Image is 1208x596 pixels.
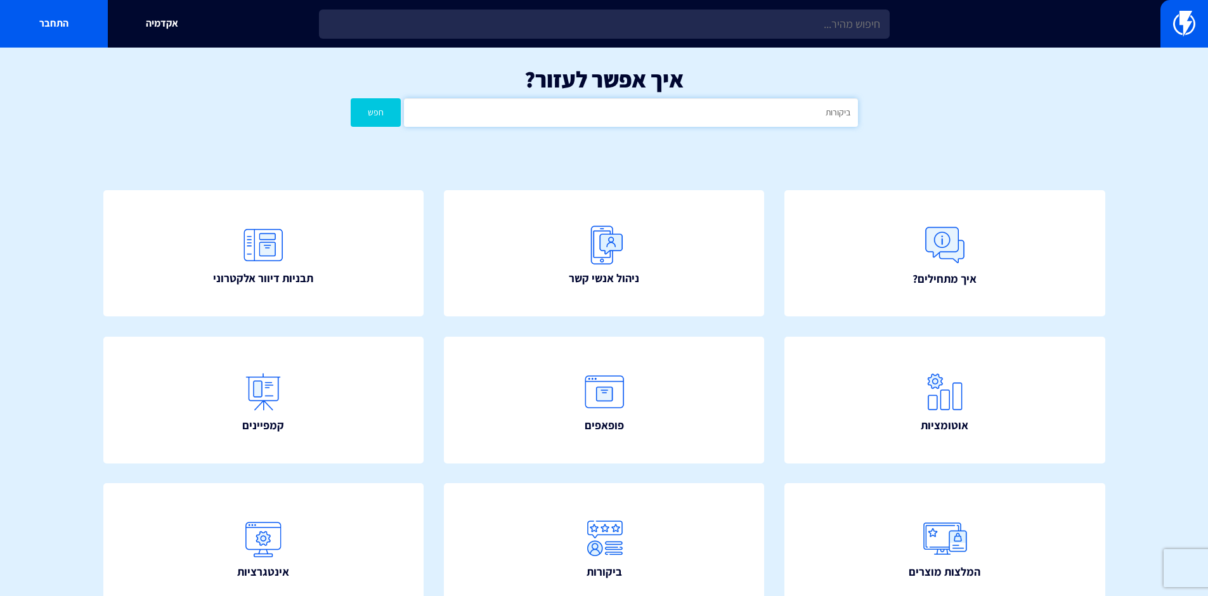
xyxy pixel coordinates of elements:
a: אוטומציות [784,337,1105,463]
a: איך מתחילים? [784,190,1105,317]
span: ניהול אנשי קשר [569,270,639,287]
a: תבניות דיוור אלקטרוני [103,190,424,317]
span: ביקורות [587,564,622,580]
h1: איך אפשר לעזור? [19,67,1189,92]
a: פופאפים [444,337,765,463]
a: קמפיינים [103,337,424,463]
span: המלצות מוצרים [909,564,980,580]
button: חפש [351,98,401,127]
span: אוטומציות [921,417,968,434]
span: תבניות דיוור אלקטרוני [213,270,313,287]
a: ניהול אנשי קשר [444,190,765,317]
span: אינטגרציות [237,564,289,580]
span: קמפיינים [242,417,284,434]
span: פופאפים [585,417,624,434]
input: חיפוש [404,98,857,127]
span: איך מתחילים? [912,271,977,287]
input: חיפוש מהיר... [319,10,890,39]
